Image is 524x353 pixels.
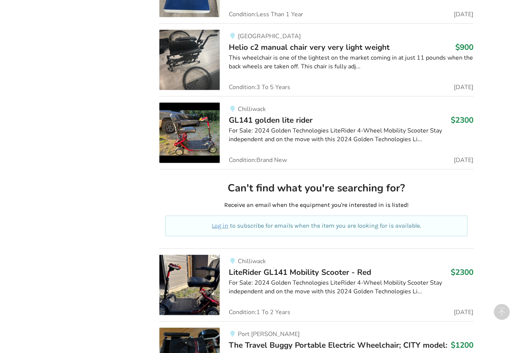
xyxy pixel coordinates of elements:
span: [DATE] [454,309,473,315]
div: This wheelchair is one of the lightest on the market coming in at just 11 pounds when the back wh... [229,54,473,71]
p: Receive an email when the equipment you're interested in is listed! [165,201,467,210]
span: [DATE] [454,84,473,90]
a: Log in [212,222,228,229]
span: Helio c2 manual chair very very light weight [229,42,390,52]
span: Chilliwack [238,105,266,113]
span: LiteRider GL141 Mobility Scooter - Red [229,267,371,277]
a: mobility-gl141 golden lite rider ChilliwackGL141 golden lite rider$2300For Sale: 2024 Golden Tech... [159,96,473,169]
div: For Sale: 2024 Golden Technologies LiteRider 4-Wheel Mobility Scooter Stay independent and on the... [229,279,473,296]
p: to subscribe for emails when the item you are looking for is available. [174,222,458,230]
h2: Can't find what you're searching for? [165,182,467,195]
span: Chilliwack [238,257,266,265]
h3: $1200 [451,340,473,350]
span: Condition: 3 To 5 Years [229,84,290,90]
img: mobility-helio c2 manual chair very very light weight [159,30,220,90]
span: The Travel Buggy Portable Electric Wheelchair; CITY model: [229,340,447,350]
span: [DATE] [454,157,473,163]
span: Condition: Less Than 1 Year [229,11,303,17]
span: Condition: Brand New [229,157,287,163]
img: mobility-gl141 golden lite rider [159,103,220,163]
h3: $2300 [451,115,473,125]
span: [DATE] [454,11,473,17]
span: [GEOGRAPHIC_DATA] [238,32,301,40]
div: For Sale: 2024 Golden Technologies LiteRider 4-Wheel Mobility Scooter Stay independent and on the... [229,126,473,144]
span: Port [PERSON_NAME] [238,330,300,338]
h3: $900 [455,42,473,52]
span: GL141 golden lite rider [229,115,313,125]
img: mobility-literider gl141 mobility scooter - red [159,255,220,315]
h3: $2300 [451,267,473,277]
a: mobility-helio c2 manual chair very very light weight [GEOGRAPHIC_DATA]Helio c2 manual chair very... [159,23,473,96]
a: mobility-literider gl141 mobility scooter - redChilliwackLiteRider GL141 Mobility Scooter - Red$2... [159,248,473,321]
span: Condition: 1 To 2 Years [229,309,290,315]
